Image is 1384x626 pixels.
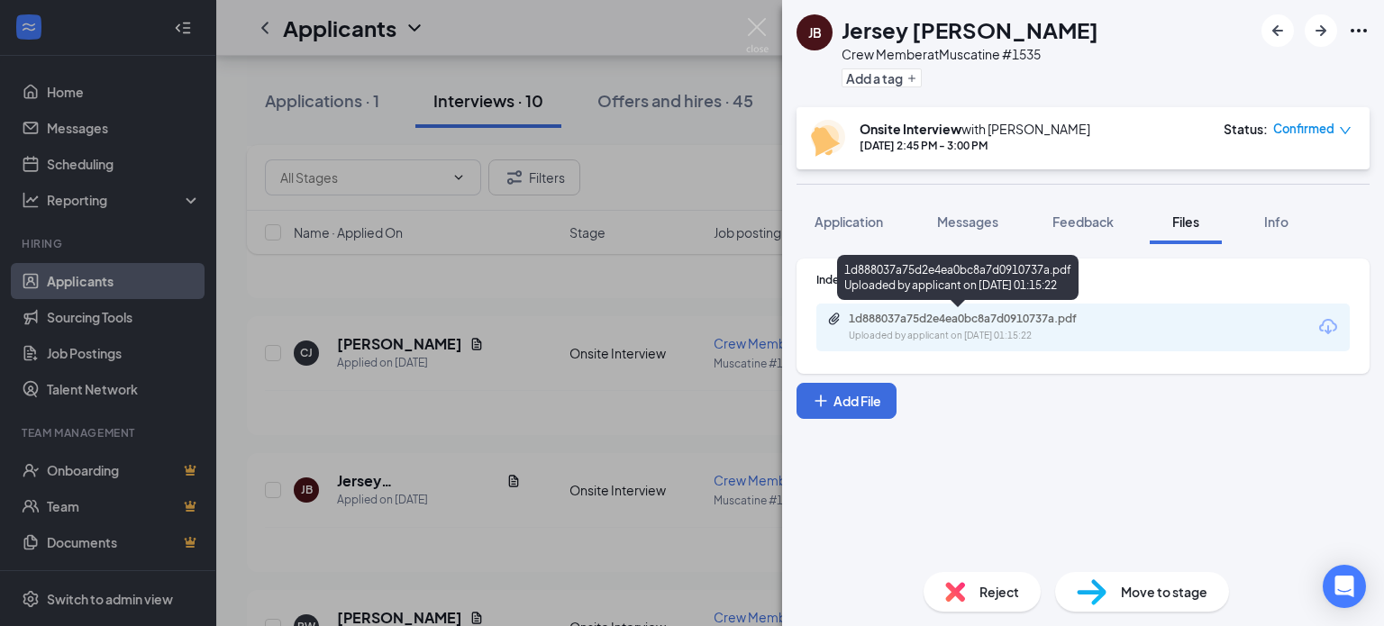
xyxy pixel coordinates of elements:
[842,14,1098,45] h1: Jersey [PERSON_NAME]
[979,582,1019,602] span: Reject
[906,73,917,84] svg: Plus
[816,272,1350,287] div: Indeed Resume
[1273,120,1334,138] span: Confirmed
[1323,565,1366,608] div: Open Intercom Messenger
[1317,316,1339,338] svg: Download
[1224,120,1268,138] div: Status :
[860,120,1090,138] div: with [PERSON_NAME]
[1172,213,1199,230] span: Files
[797,383,897,419] button: Add FilePlus
[812,392,830,410] svg: Plus
[1267,20,1288,41] svg: ArrowLeftNew
[827,312,1119,343] a: Paperclip1d888037a75d2e4ea0bc8a7d0910737a.pdfUploaded by applicant on [DATE] 01:15:22
[1121,582,1207,602] span: Move to stage
[860,121,961,137] b: Onsite Interview
[842,45,1098,63] div: Crew Member at Muscatine #1535
[842,68,922,87] button: PlusAdd a tag
[1348,20,1370,41] svg: Ellipses
[815,213,883,230] span: Application
[808,23,822,41] div: JB
[849,329,1119,343] div: Uploaded by applicant on [DATE] 01:15:22
[1310,20,1332,41] svg: ArrowRight
[1052,213,1114,230] span: Feedback
[1261,14,1294,47] button: ArrowLeftNew
[860,138,1090,153] div: [DATE] 2:45 PM - 3:00 PM
[1264,213,1288,230] span: Info
[827,312,842,326] svg: Paperclip
[849,312,1101,326] div: 1d888037a75d2e4ea0bc8a7d0910737a.pdf
[937,213,998,230] span: Messages
[837,255,1079,300] div: 1d888037a75d2e4ea0bc8a7d0910737a.pdf Uploaded by applicant on [DATE] 01:15:22
[1339,124,1352,137] span: down
[1305,14,1337,47] button: ArrowRight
